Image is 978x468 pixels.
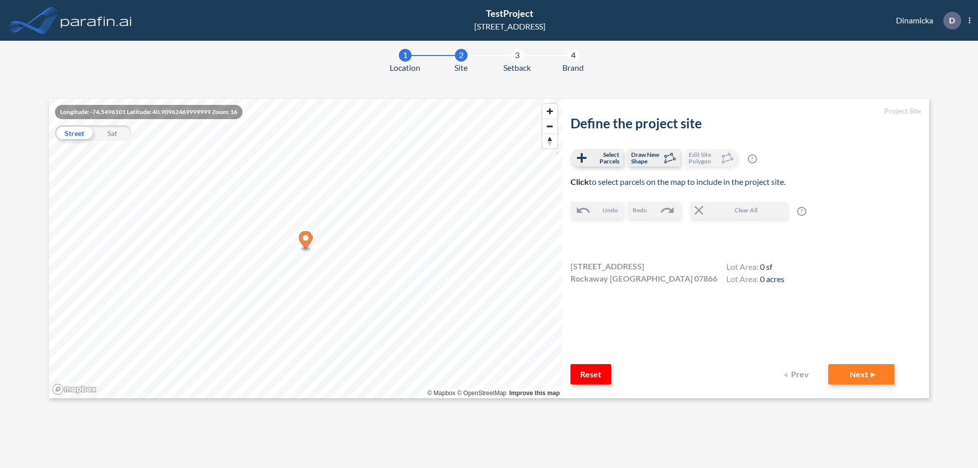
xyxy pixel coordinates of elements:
div: 1 [399,49,412,62]
h4: Lot Area: [726,262,784,274]
span: TestProject [486,8,533,19]
button: Undo [570,202,623,219]
span: Location [390,62,420,74]
span: ? [797,207,806,216]
span: to select parcels on the map to include in the project site. [570,177,785,186]
span: ? [748,154,757,163]
a: Improve this map [509,390,560,397]
span: Site [454,62,468,74]
img: logo [59,10,134,31]
span: Draw New Shape [631,151,661,164]
span: Clear All [707,206,786,215]
div: 3 [511,49,524,62]
div: [STREET_ADDRESS] [474,20,546,33]
button: Clear All [690,202,787,219]
button: Reset bearing to north [542,133,557,148]
h2: Define the project site [570,116,921,131]
span: 0 sf [760,262,772,271]
span: Setback [503,62,531,74]
span: [STREET_ADDRESS] [570,260,644,272]
button: Redo [628,202,680,219]
canvas: Map [49,99,562,398]
div: Sat [93,125,131,141]
span: Edit Site Polygon [689,151,719,164]
a: Mapbox [427,390,455,397]
b: Click [570,177,589,186]
div: Longitude: -74.5496101 Latitude: 40.90962469999999 Zoom: 16 [55,105,242,119]
span: 0 acres [760,274,784,284]
span: Reset bearing to north [542,134,557,148]
div: Dinamicka [881,12,970,30]
button: Reset [570,364,611,384]
a: OpenStreetMap [457,390,506,397]
div: 2 [455,49,468,62]
span: Rockaway [GEOGRAPHIC_DATA] 07866 [570,272,717,285]
div: Map marker [299,231,313,252]
h4: Lot Area: [726,274,784,286]
span: Redo [633,206,647,215]
button: Next [828,364,894,384]
button: Zoom in [542,104,557,119]
div: Street [55,125,93,141]
button: Prev [777,364,818,384]
span: Brand [562,62,584,74]
div: 4 [567,49,580,62]
a: Mapbox homepage [52,383,97,395]
p: D [949,16,955,25]
button: Zoom out [542,119,557,133]
span: Undo [603,206,618,215]
h5: Project Site [570,107,921,116]
span: Select Parcels [589,151,619,164]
